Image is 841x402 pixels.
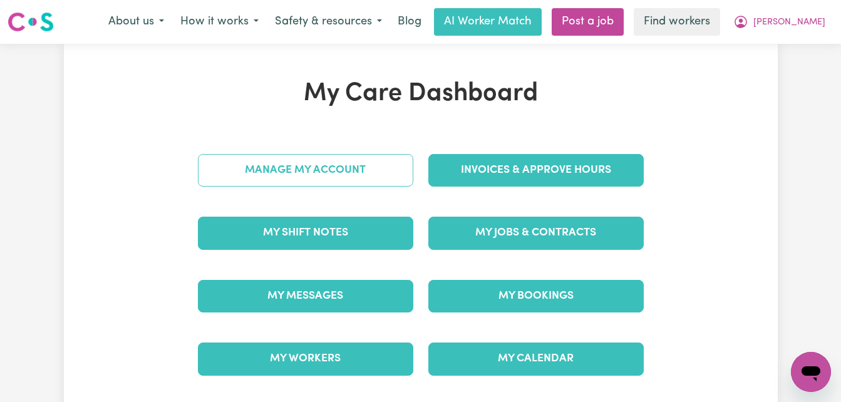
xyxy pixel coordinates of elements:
a: Find workers [634,8,720,36]
span: [PERSON_NAME] [753,16,825,29]
img: Careseekers logo [8,11,54,33]
a: Blog [390,8,429,36]
iframe: Button to launch messaging window [791,352,831,392]
a: AI Worker Match [434,8,542,36]
button: About us [100,9,172,35]
a: My Workers [198,343,413,375]
a: My Shift Notes [198,217,413,249]
a: My Bookings [428,280,644,312]
a: Invoices & Approve Hours [428,154,644,187]
a: Careseekers logo [8,8,54,36]
button: My Account [725,9,833,35]
a: Post a job [552,8,624,36]
h1: My Care Dashboard [190,79,651,109]
button: How it works [172,9,267,35]
button: Safety & resources [267,9,390,35]
a: My Jobs & Contracts [428,217,644,249]
a: My Messages [198,280,413,312]
a: My Calendar [428,343,644,375]
a: Manage My Account [198,154,413,187]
